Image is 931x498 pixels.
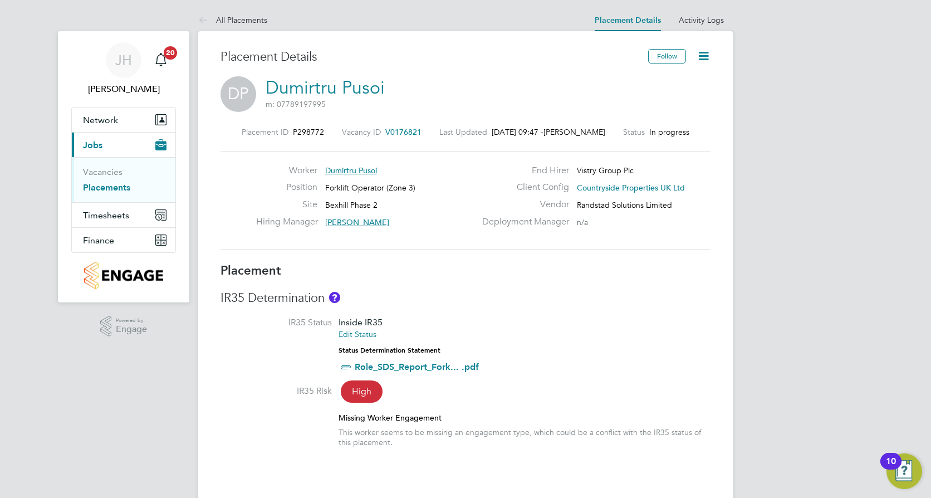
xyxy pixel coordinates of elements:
label: Site [256,199,317,211]
span: Countryside Properties UK Ltd [577,183,685,193]
h3: Placement Details [220,49,640,65]
span: Joshua Hall [71,82,176,96]
b: Placement [220,263,281,278]
div: This worker seems to be missing an engagement type, which could be a conflict with the IR35 statu... [339,427,710,447]
span: Vistry Group Plc [577,165,634,175]
button: Timesheets [72,203,175,227]
label: Last Updated [439,127,487,137]
span: Engage [116,325,147,334]
a: Vacancies [83,167,122,177]
span: Network [83,115,118,125]
span: V0176821 [385,127,422,137]
span: Randstad Solutions Limited [577,200,672,210]
span: Finance [83,235,114,246]
a: Edit Status [339,329,376,339]
a: Dumirtru Pusoi [266,77,385,99]
span: High [341,380,383,403]
a: Placements [83,182,130,193]
label: End Hirer [476,165,569,177]
a: 20 [150,42,172,78]
span: n/a [577,217,588,227]
span: DP [220,76,256,112]
h3: IR35 Determination [220,290,710,306]
span: Jobs [83,140,102,150]
label: Worker [256,165,317,177]
span: Forklift Operator (Zone 3) [325,183,415,193]
label: Vendor [476,199,569,211]
button: About IR35 [329,292,340,303]
span: Inside IR35 [339,317,383,328]
button: Network [72,108,175,132]
nav: Main navigation [58,31,189,302]
span: In progress [649,127,689,137]
span: [PERSON_NAME] [325,217,389,227]
label: Position [256,182,317,193]
div: Jobs [72,157,175,202]
a: JH[PERSON_NAME] [71,42,176,96]
div: Missing Worker Engagement [339,413,710,423]
button: Finance [72,228,175,252]
span: Bexhill Phase 2 [325,200,378,210]
span: 20 [164,46,177,60]
button: Follow [648,49,686,64]
button: Jobs [72,133,175,157]
span: [DATE] 09:47 - [492,127,543,137]
a: Placement Details [595,16,661,25]
label: Client Config [476,182,569,193]
button: Open Resource Center, 10 new notifications [886,453,922,489]
label: Status [623,127,645,137]
label: Deployment Manager [476,216,569,228]
a: Go to home page [71,262,176,289]
span: m: 07789197995 [266,99,326,109]
label: IR35 Status [220,317,332,329]
label: Placement ID [242,127,288,137]
label: Hiring Manager [256,216,317,228]
a: Powered byEngage [100,316,148,337]
img: countryside-properties-logo-retina.png [84,262,163,289]
span: Dumirtru Pusoi [325,165,377,175]
a: All Placements [198,15,267,25]
label: Vacancy ID [342,127,381,137]
span: Timesheets [83,210,129,221]
span: P298772 [293,127,324,137]
strong: Status Determination Statement [339,346,440,354]
span: JH [115,53,132,67]
a: Role_SDS_Report_Fork... .pdf [355,362,479,372]
span: Powered by [116,316,147,325]
span: [PERSON_NAME] [543,127,605,137]
div: 10 [886,461,896,476]
a: Activity Logs [679,15,724,25]
label: IR35 Risk [220,385,332,397]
